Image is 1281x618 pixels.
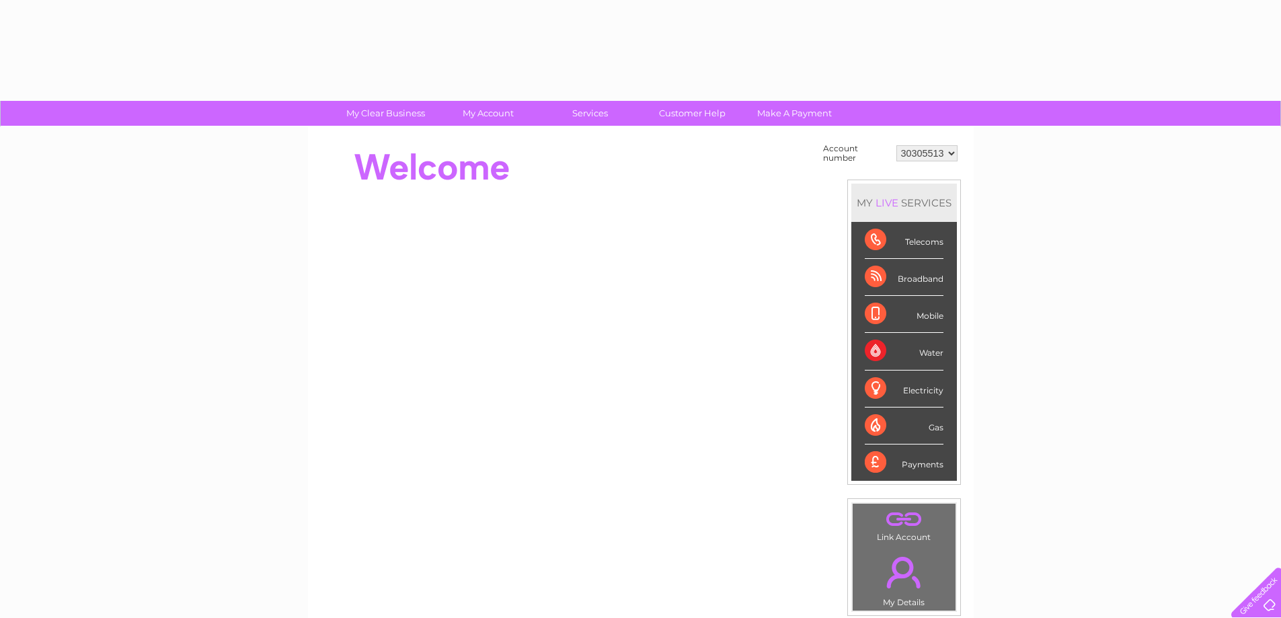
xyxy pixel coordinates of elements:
[865,259,943,296] div: Broadband
[873,196,901,209] div: LIVE
[852,503,956,545] td: Link Account
[865,333,943,370] div: Water
[856,549,952,596] a: .
[865,296,943,333] div: Mobile
[865,371,943,408] div: Electricity
[535,101,646,126] a: Services
[852,545,956,611] td: My Details
[820,141,893,166] td: Account number
[637,101,748,126] a: Customer Help
[865,222,943,259] div: Telecoms
[856,507,952,531] a: .
[330,101,441,126] a: My Clear Business
[865,445,943,481] div: Payments
[851,184,957,222] div: MY SERVICES
[739,101,850,126] a: Make A Payment
[432,101,543,126] a: My Account
[865,408,943,445] div: Gas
